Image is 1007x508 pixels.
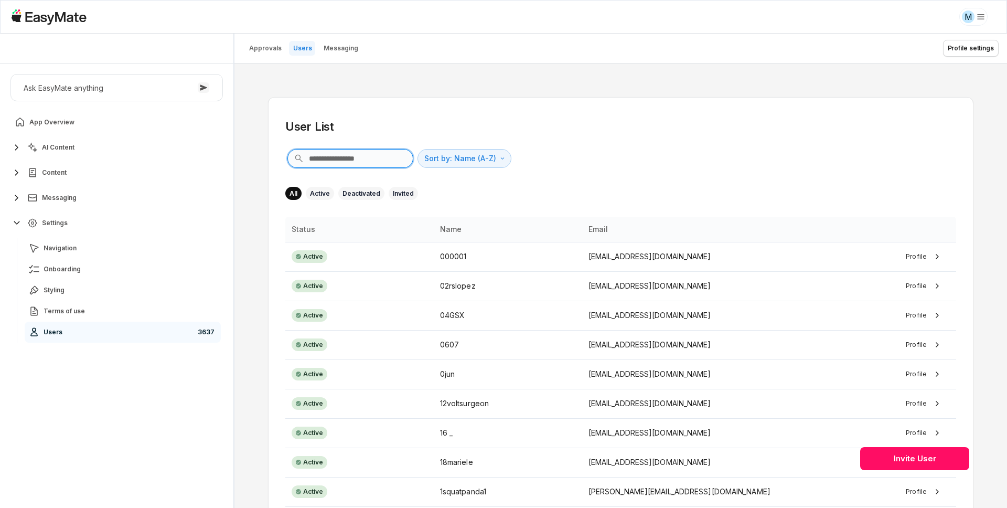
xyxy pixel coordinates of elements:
button: Ask EasyMate anything [10,74,223,101]
a: Styling [25,280,221,301]
div: 0jun [440,368,576,380]
span: Messaging [42,194,77,202]
button: Profile [899,428,950,438]
a: Users3637 [25,322,221,343]
span: Content [42,168,67,177]
span: Onboarding [44,265,81,273]
div: 04GSX [440,310,576,321]
p: [EMAIL_ADDRESS][DOMAIN_NAME] [588,251,801,262]
div: 1squatpanda1 [440,486,576,498]
p: [EMAIL_ADDRESS][DOMAIN_NAME] [588,398,801,409]
span: Active [303,339,324,351]
button: Active [306,187,334,200]
button: Profile settings [943,40,999,57]
p: [EMAIL_ADDRESS][DOMAIN_NAME] [588,427,801,439]
p: [EMAIL_ADDRESS][DOMAIN_NAME] [588,339,801,351]
p: [EMAIL_ADDRESS][DOMAIN_NAME] [588,368,801,380]
a: Onboarding [25,259,221,280]
span: Settings [42,219,68,227]
span: App Overview [29,118,74,126]
span: Users [44,328,62,336]
p: Users [293,44,312,52]
button: All [285,187,302,200]
span: Styling [44,286,65,294]
p: Messaging [324,44,358,52]
p: [EMAIL_ADDRESS][DOMAIN_NAME] [588,280,801,292]
th: Name [434,217,582,242]
p: [EMAIL_ADDRESS][DOMAIN_NAME] [588,457,801,468]
button: Deactivated [338,187,384,200]
th: Email [582,217,808,242]
button: Profile [899,281,950,291]
p: [PERSON_NAME][EMAIL_ADDRESS][DOMAIN_NAME] [588,486,801,498]
a: Terms of use [25,301,221,322]
div: 16 _ [440,427,576,439]
p: Approvals [249,44,282,52]
span: Active [303,280,324,292]
div: 18mariele [440,457,576,468]
p: [EMAIL_ADDRESS][DOMAIN_NAME] [588,310,801,321]
span: Terms of use [44,307,85,315]
button: Invite User [860,447,969,470]
span: Active [303,427,324,439]
div: 12voltsurgeon [440,398,576,409]
button: AI Content [10,137,223,158]
button: Sort by: Name (A-Z) [417,149,511,168]
span: Active [303,398,324,409]
button: Messaging [10,187,223,208]
div: M [962,10,974,23]
a: Navigation [25,238,221,259]
span: AI Content [42,143,74,152]
span: Active [303,368,324,380]
span: Active [303,251,324,262]
span: Navigation [44,244,77,252]
h2: User List [285,119,334,134]
button: Profile [899,369,950,379]
p: Sort by: Name (A-Z) [424,153,496,164]
div: 02rslopez [440,280,576,292]
button: Profile [899,310,950,321]
span: 3637 [196,326,217,338]
button: Profile [899,398,950,409]
button: Profile [899,251,950,262]
span: Active [303,457,324,468]
div: 000001 [440,251,576,262]
th: Status [285,217,434,242]
button: Content [10,162,223,183]
span: Active [303,310,324,321]
button: Invited [389,187,418,200]
button: Profile [899,340,950,350]
span: Active [303,486,324,498]
a: App Overview [10,112,223,133]
button: Profile [899,486,950,497]
button: Settings [10,213,223,234]
div: 0607 [440,339,576,351]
